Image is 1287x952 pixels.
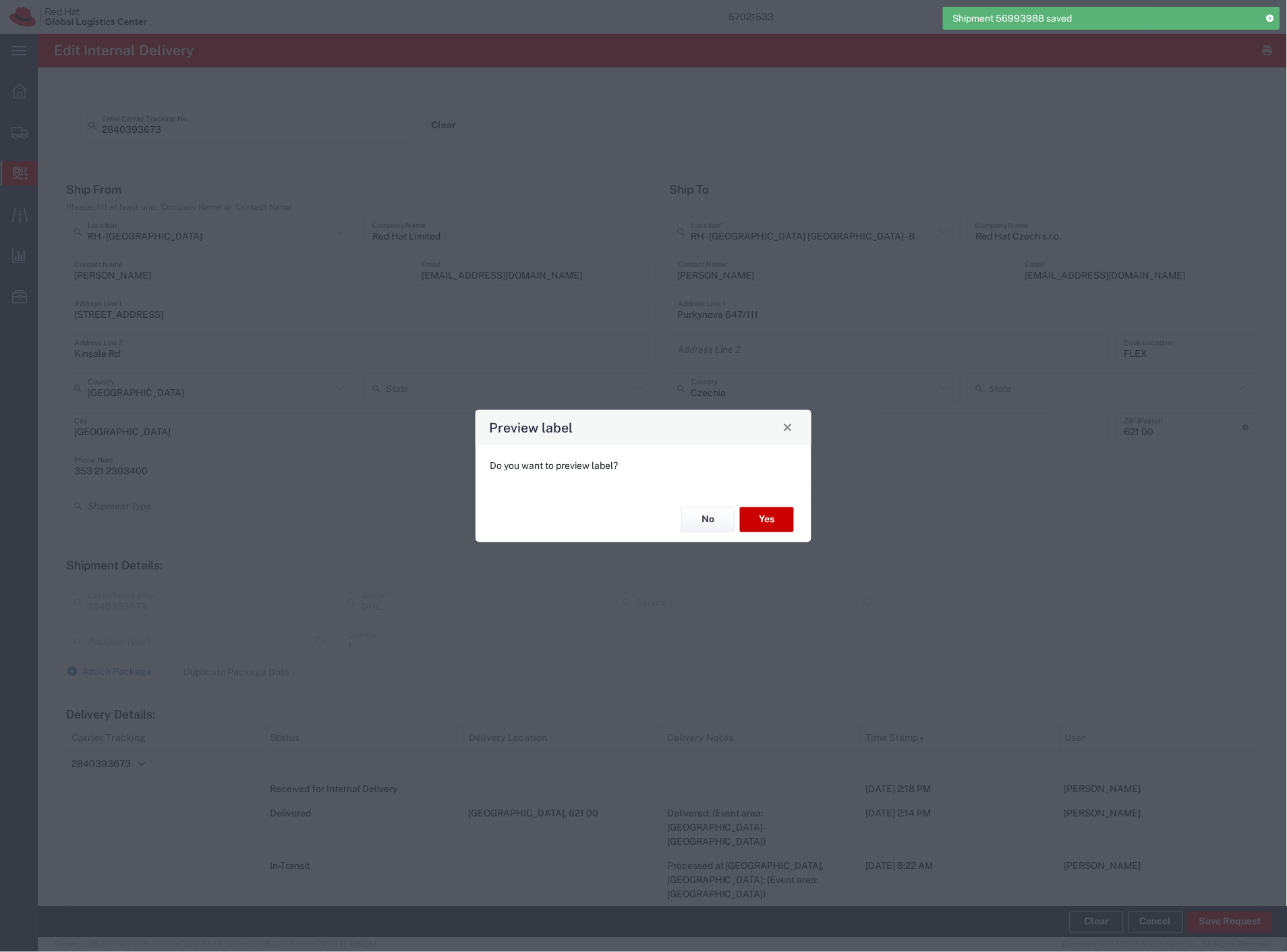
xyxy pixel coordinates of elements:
[778,418,797,437] button: Close
[681,507,735,532] button: No
[490,459,797,473] p: Do you want to preview label?
[953,11,1072,26] span: Shipment 56993988 saved
[490,418,573,437] h4: Preview label
[740,507,794,532] button: Yes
